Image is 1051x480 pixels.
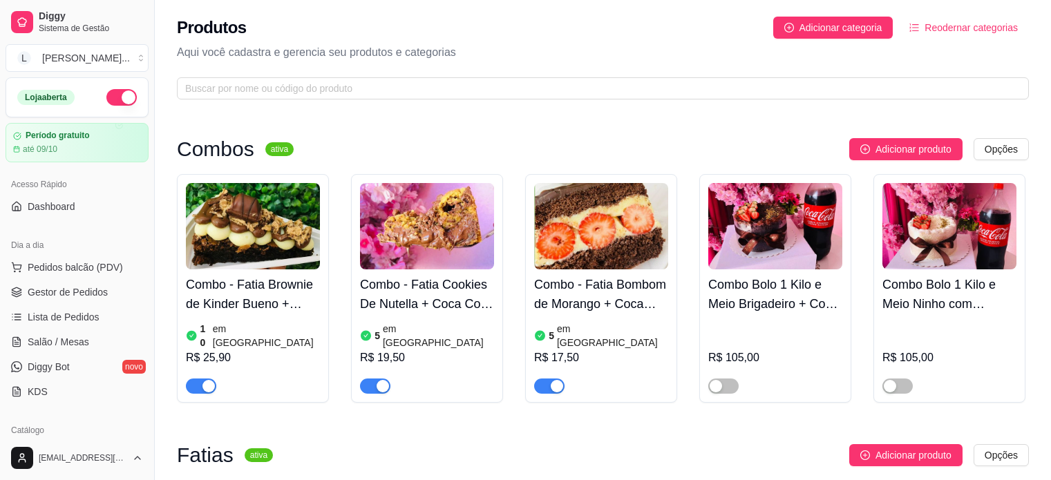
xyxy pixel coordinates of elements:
div: Dia a dia [6,234,149,256]
span: plus-circle [860,144,870,154]
h4: Combo Bolo 1 Kilo e Meio Brigadeiro + Coca Cola 2 litros Original [708,275,842,314]
h4: Combo - Fatia Brownie de Kinder Bueno + Coca - Cola 200 ml [186,275,320,314]
a: Dashboard [6,195,149,218]
span: Sistema de Gestão [39,23,143,34]
h3: Combos [177,141,254,157]
a: DiggySistema de Gestão [6,6,149,39]
sup: ativa [245,448,273,462]
div: R$ 105,00 [708,349,842,366]
img: product-image [360,183,494,269]
div: Catálogo [6,419,149,441]
div: [PERSON_NAME] ... [42,51,130,65]
button: Adicionar produto [849,138,963,160]
article: em [GEOGRAPHIC_DATA] [213,322,320,349]
p: Aqui você cadastra e gerencia seu produtos e categorias [177,44,1029,61]
img: product-image [186,183,320,269]
article: até 09/10 [23,144,57,155]
sup: ativa [265,142,294,156]
span: KDS [28,385,48,399]
input: Buscar por nome ou código do produto [185,81,1010,96]
span: L [17,51,31,65]
span: Adicionar produto [875,142,951,157]
a: Período gratuitoaté 09/10 [6,123,149,162]
span: Adicionar categoria [799,20,882,35]
div: R$ 25,90 [186,349,320,366]
div: R$ 17,50 [534,349,668,366]
img: product-image [534,183,668,269]
span: Opções [985,142,1018,157]
div: Loja aberta [17,90,75,105]
span: [EMAIL_ADDRESS][DOMAIN_NAME] [39,452,126,463]
span: Adicionar produto [875,448,951,463]
span: Opções [985,448,1018,463]
a: Gestor de Pedidos [6,281,149,303]
a: KDS [6,381,149,403]
article: 10 [200,322,210,349]
span: Pedidos balcão (PDV) [28,260,123,274]
button: Reodernar categorias [898,17,1029,39]
article: Período gratuito [26,131,90,141]
span: Dashboard [28,200,75,213]
h4: Combo Bolo 1 Kilo e Meio Ninho com Morango + Coca Cola 2 litros Original [882,275,1016,314]
img: product-image [882,183,1016,269]
div: Acesso Rápido [6,173,149,195]
span: Reodernar categorias [925,20,1018,35]
span: Lista de Pedidos [28,310,100,324]
div: R$ 105,00 [882,349,1016,366]
img: product-image [708,183,842,269]
button: [EMAIL_ADDRESS][DOMAIN_NAME] [6,441,149,474]
article: em [GEOGRAPHIC_DATA] [557,322,668,349]
span: Diggy Bot [28,360,70,374]
button: Alterar Status [106,89,137,106]
span: ordered-list [909,23,919,32]
button: Pedidos balcão (PDV) [6,256,149,278]
button: Opções [974,138,1029,160]
h4: Combo - Fatia Cookies De Nutella + Coca Cola 200ml [360,275,494,314]
button: Adicionar categoria [773,17,893,39]
div: R$ 19,50 [360,349,494,366]
article: 5 [375,329,380,343]
h2: Produtos [177,17,247,39]
button: Opções [974,444,1029,466]
a: Lista de Pedidos [6,306,149,328]
span: Diggy [39,10,143,23]
span: plus-circle [860,450,870,460]
span: plus-circle [784,23,794,32]
button: Adicionar produto [849,444,963,466]
a: Salão / Mesas [6,331,149,353]
article: em [GEOGRAPHIC_DATA] [383,322,494,349]
article: 5 [549,329,554,343]
a: Diggy Botnovo [6,356,149,378]
h4: Combo - Fatia Bombom de Morango + Coca Cola 200ml [534,275,668,314]
span: Salão / Mesas [28,335,89,349]
span: Gestor de Pedidos [28,285,108,299]
h3: Fatias [177,447,234,463]
button: Select a team [6,44,149,72]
